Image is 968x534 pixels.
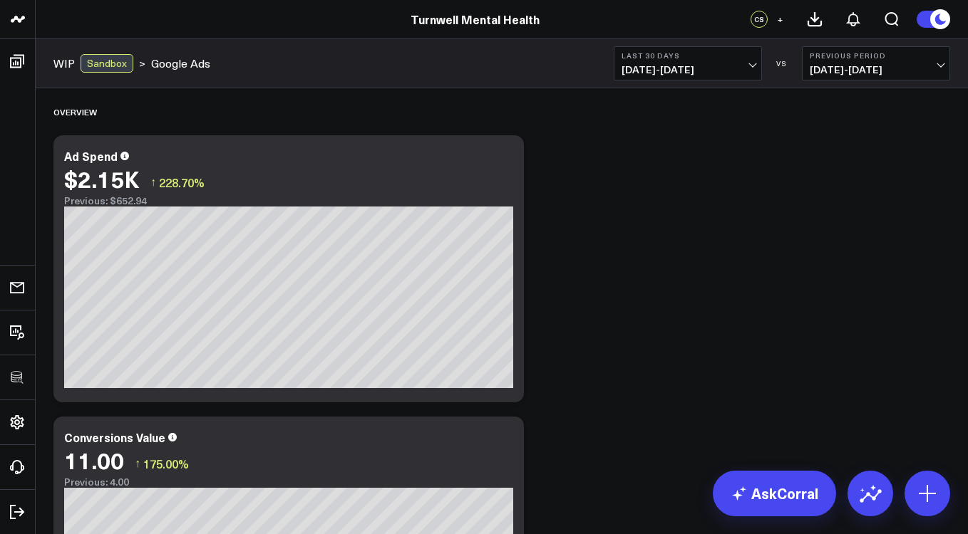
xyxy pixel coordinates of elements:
div: 11.00 [64,447,124,473]
b: Previous Period [810,51,942,60]
span: [DATE] - [DATE] [810,64,942,75]
div: Conversions Value [64,429,165,445]
div: VS [769,59,795,68]
button: Previous Period[DATE]-[DATE] [802,46,950,80]
button: + [771,11,788,28]
a: WIP [53,56,75,71]
div: > [53,54,145,73]
span: + [777,14,783,24]
button: Last 30 Days[DATE]-[DATE] [614,46,762,80]
a: Google Ads [151,56,210,71]
div: Previous: 4.00 [64,476,513,488]
div: CS [751,11,768,28]
div: Sandbox [81,54,133,73]
div: Overview [53,95,97,128]
div: Ad Spend [64,148,118,164]
div: $2.15K [64,166,140,192]
a: AskCorral [713,471,836,516]
a: Turnwell Mental Health [411,11,540,27]
b: Last 30 Days [622,51,754,60]
span: 228.70% [159,174,205,190]
span: ↑ [135,454,140,473]
span: [DATE] - [DATE] [622,64,754,75]
span: ↑ [150,173,156,192]
span: 175.00% [143,456,189,471]
div: Previous: $652.94 [64,195,513,206]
